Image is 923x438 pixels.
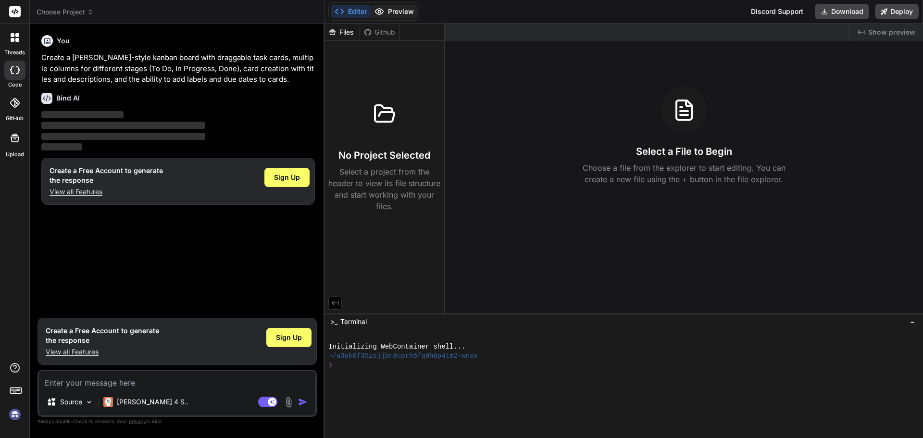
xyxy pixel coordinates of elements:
[298,397,308,407] img: icon
[274,173,300,182] span: Sign Up
[50,187,163,197] p: View all Features
[360,27,399,37] div: Github
[815,4,869,19] button: Download
[330,317,337,326] span: >_
[41,122,205,129] span: ‌
[50,166,163,185] h1: Create a Free Account to generate the response
[328,361,333,370] span: ❯
[371,5,418,18] button: Preview
[340,317,367,326] span: Terminal
[908,314,917,329] button: −
[85,398,93,406] img: Pick Models
[6,114,24,123] label: GitHub
[328,342,466,351] span: Initializing WebContainer shell...
[875,4,919,19] button: Deploy
[338,149,430,162] h3: No Project Selected
[276,333,302,342] span: Sign Up
[331,5,371,18] button: Editor
[324,27,360,37] div: Files
[56,93,80,103] h6: Bind AI
[41,111,124,118] span: ‌
[37,7,94,17] span: Choose Project
[103,397,113,407] img: Claude 4 Sonnet
[7,406,23,423] img: signin
[745,4,809,19] div: Discord Support
[41,52,315,85] p: Create a [PERSON_NAME]-style kanban board with draggable task cards, multiple columns for differe...
[41,133,205,140] span: ‌
[910,317,915,326] span: −
[4,49,25,57] label: threads
[8,81,22,89] label: code
[328,351,478,361] span: ~/u3uk0f35zsjjbn9cprh6fq9h0p4tm2-wnxx
[46,347,159,357] p: View all Features
[60,397,82,407] p: Source
[868,27,915,37] span: Show preview
[636,145,732,158] h3: Select a File to Begin
[46,326,159,345] h1: Create a Free Account to generate the response
[41,143,82,150] span: ‌
[57,36,70,46] h6: You
[117,397,188,407] p: [PERSON_NAME] 4 S..
[576,162,792,185] p: Choose a file from the explorer to start editing. You can create a new file using the + button in...
[283,397,294,408] img: attachment
[6,150,24,159] label: Upload
[37,417,317,426] p: Always double-check its answers. Your in Bind
[328,166,440,212] p: Select a project from the header to view its file structure and start working with your files.
[129,418,146,424] span: privacy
